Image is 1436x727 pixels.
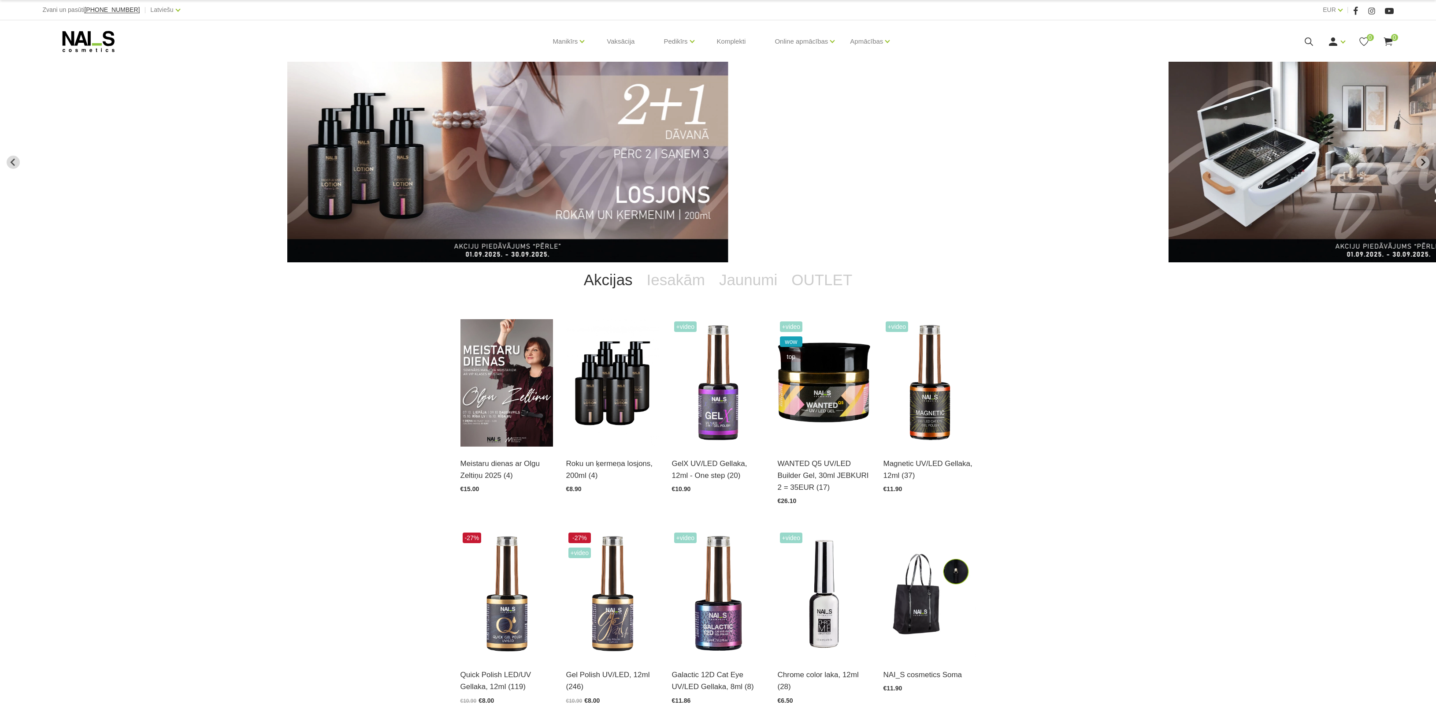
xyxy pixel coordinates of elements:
[463,533,482,543] span: -27%
[672,669,764,693] a: Galactic 12D Cat Eye UV/LED Gellaka, 8ml (8)
[672,485,691,492] span: €10.90
[1273,572,1432,696] iframe: chat widget
[883,319,976,447] img: Ilgnoturīga gellaka, kas sastāv no metāla mikrodaļiņām, kuras īpaša magnēta ietekmē var pārvērst ...
[460,530,553,658] img: Ātri, ērti un vienkārši!Intensīvi pigmentēta gellaka, kas perfekti klājas arī vienā slānī, tādā v...
[883,685,902,692] span: €11.90
[883,485,902,492] span: €11.90
[883,458,976,481] a: Magnetic UV/LED Gellaka, 12ml (37)
[672,697,691,704] span: €11.86
[568,533,591,543] span: -27%
[566,485,582,492] span: €8.90
[640,262,712,298] a: Iesakām
[784,262,859,298] a: OUTLET
[674,321,697,332] span: +Video
[1367,34,1374,41] span: 0
[780,351,803,362] span: top
[7,156,20,169] button: Previous slide
[84,6,140,13] span: [PHONE_NUMBER]
[566,698,583,704] span: €10.90
[883,530,976,658] img: Ērta, eleganta, izturīga soma ar NAI_S cosmetics logo.Izmērs: 38 x 46 x 14 cm...
[672,530,764,658] img: Daudzdimensionāla magnētiskā gellaka, kas satur smalkas, atstarojošas hroma daļiņas. Ar īpaša mag...
[84,7,140,13] a: [PHONE_NUMBER]
[778,669,870,693] a: Chrome color laka, 12ml (28)
[600,20,642,63] a: Vaksācija
[568,548,591,558] span: +Video
[780,533,803,543] span: +Video
[1323,4,1336,15] a: EUR
[1416,156,1429,169] button: Next slide
[460,319,553,447] img: ✨ Meistaru dienas ar Olgu Zeltiņu 2025 ✨🍂 RUDENS / Seminārs manikīra meistariem 🍂📍 Liepāja – 7. o...
[850,24,883,59] a: Apmācības
[584,697,600,704] span: €8.00
[1374,699,1432,727] iframe: chat widget
[778,458,870,494] a: WANTED Q5 UV/LED Builder Gel, 30ml JEBKURI 2 = 35EUR (17)
[553,24,578,59] a: Manikīrs
[674,533,697,543] span: +Video
[577,262,640,298] a: Akcijas
[1358,36,1369,47] a: 0
[780,336,803,347] span: wow
[566,458,659,481] a: Roku un ķermeņa losjons, 200ml (4)
[778,497,797,504] span: €26.10
[460,485,479,492] span: €15.00
[664,24,687,59] a: Pedikīrs
[566,319,659,447] img: BAROJOŠS roku un ķermeņa LOSJONSBALI COCONUT barojošs roku un ķermeņa losjons paredzēts jebkura t...
[883,669,976,681] a: NAI_S cosmetics Soma
[287,62,1149,262] li: 7 of 14
[42,4,140,15] div: Zvani un pasūti
[566,669,659,693] a: Gel Polish UV/LED, 12ml (246)
[712,262,784,298] a: Jaunumi
[778,530,870,658] img: Paredzēta hromēta jeb spoguļspīduma efekta veidošanai uz pilnas naga plātnes vai atsevišķiem diza...
[479,697,494,704] span: €8.00
[778,319,870,447] img: Gels WANTED NAILS cosmetics tehniķu komanda ir radījusi gelu, kas ilgi jau ir katra meistara mekl...
[775,24,828,59] a: Online apmācības
[144,4,146,15] span: |
[460,458,553,481] a: Meistaru dienas ar Olgu Zeltiņu 2025 (4)
[460,669,553,693] a: Quick Polish LED/UV Gellaka, 12ml (119)
[1383,36,1394,47] a: 0
[778,697,793,704] span: €6.50
[672,458,764,481] a: GelX UV/LED Gellaka, 12ml - One step (20)
[672,319,764,447] img: Trīs vienā - bāze, tonis, tops (trausliem nagiem vēlams papildus lietot bāzi). Ilgnoturīga un int...
[1347,4,1349,15] span: |
[1391,34,1398,41] span: 0
[460,698,477,704] span: €10.90
[566,530,659,658] img: Ilgnoturīga, intensīvi pigmentēta gellaka. Viegli klājas, lieliski žūst, nesaraujas, neatkāpjas n...
[710,20,753,63] a: Komplekti
[150,4,173,15] a: Latviešu
[886,321,909,332] span: +Video
[780,321,803,332] span: +Video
